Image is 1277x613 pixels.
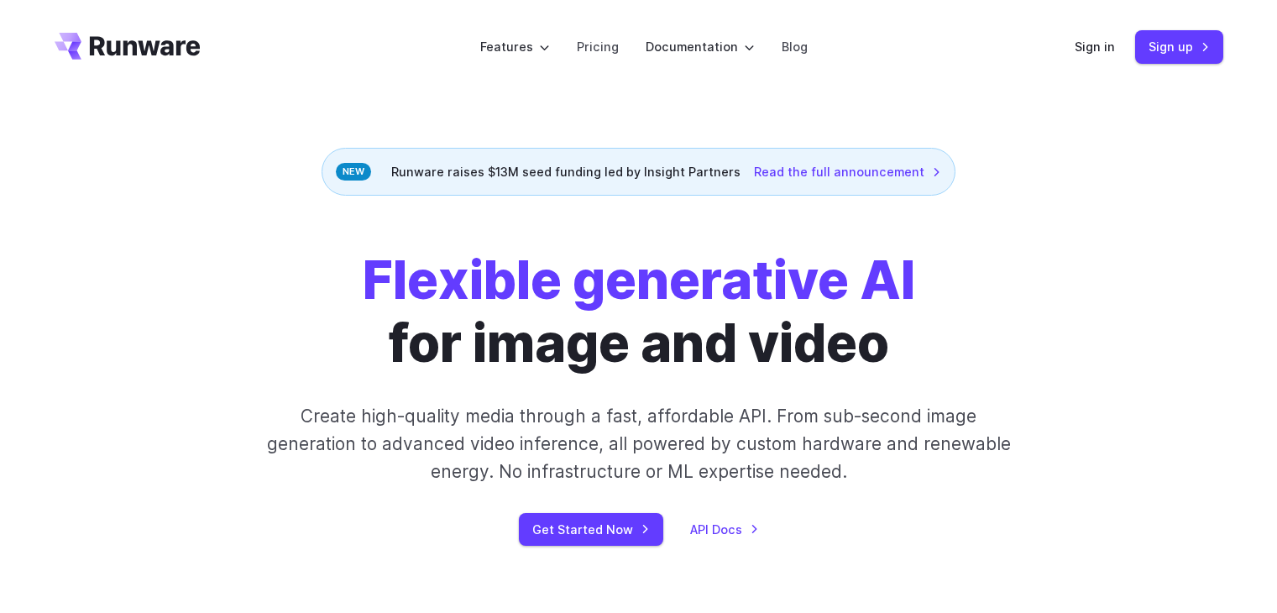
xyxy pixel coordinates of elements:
a: Pricing [577,37,619,56]
a: Get Started Now [519,513,663,546]
a: Go to / [55,33,201,60]
a: Sign up [1135,30,1223,63]
a: Blog [782,37,808,56]
strong: Flexible generative AI [363,249,915,312]
label: Documentation [646,37,755,56]
a: API Docs [690,520,759,539]
h1: for image and video [363,249,915,375]
label: Features [480,37,550,56]
a: Read the full announcement [754,162,941,181]
div: Runware raises $13M seed funding led by Insight Partners [322,148,955,196]
p: Create high-quality media through a fast, affordable API. From sub-second image generation to adv... [264,402,1013,486]
a: Sign in [1075,37,1115,56]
